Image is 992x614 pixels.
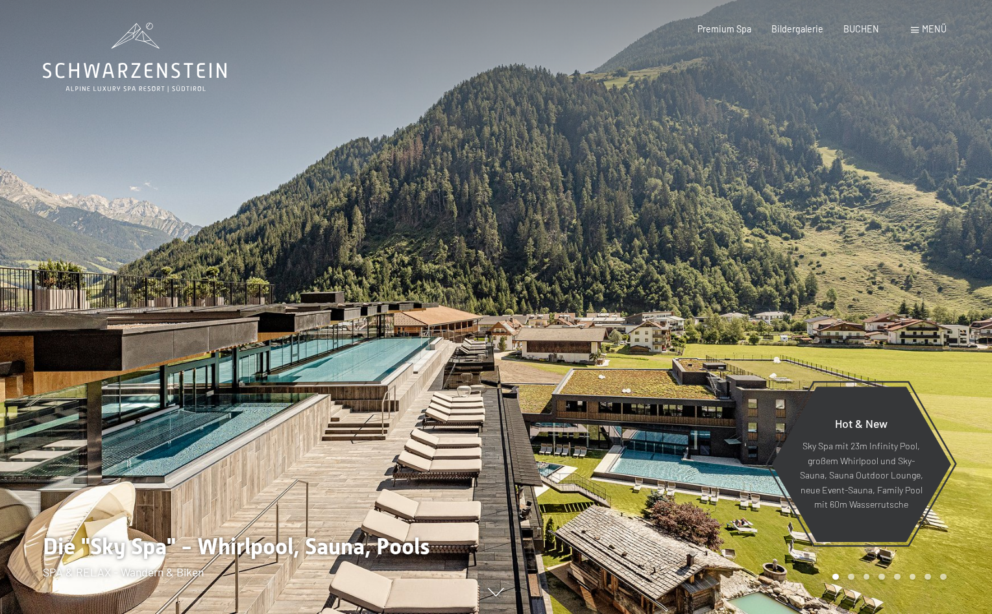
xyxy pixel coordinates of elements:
[843,23,879,34] a: BUCHEN
[835,416,888,431] span: Hot & New
[848,574,854,580] div: Carousel Page 2
[910,574,916,580] div: Carousel Page 6
[878,574,885,580] div: Carousel Page 4
[922,23,947,34] span: Menü
[925,574,931,580] div: Carousel Page 7
[771,386,952,543] a: Hot & New Sky Spa mit 23m Infinity Pool, großem Whirlpool und Sky-Sauna, Sauna Outdoor Lounge, ne...
[864,574,870,580] div: Carousel Page 3
[799,439,923,512] p: Sky Spa mit 23m Infinity Pool, großem Whirlpool und Sky-Sauna, Sauna Outdoor Lounge, neue Event-S...
[771,23,823,34] a: Bildergalerie
[828,574,946,580] div: Carousel Pagination
[940,574,947,580] div: Carousel Page 8
[832,574,839,580] div: Carousel Page 1 (Current Slide)
[894,574,901,580] div: Carousel Page 5
[697,23,751,34] a: Premium Spa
